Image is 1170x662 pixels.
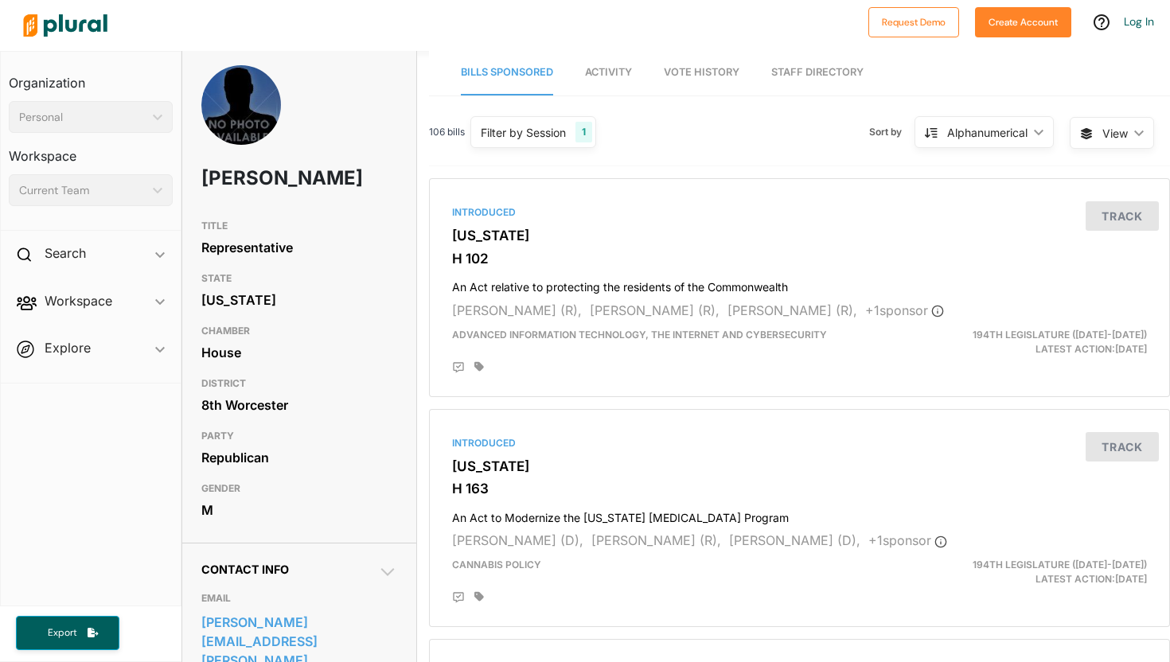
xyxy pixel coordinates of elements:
h3: [US_STATE] [452,458,1147,474]
span: + 1 sponsor [868,532,947,548]
h4: An Act relative to protecting the residents of the Commonwealth [452,273,1147,294]
button: Track [1086,432,1159,461]
a: Vote History [664,50,739,95]
h3: Workspace [9,133,173,168]
div: Personal [19,109,146,126]
h3: Organization [9,60,173,95]
span: [PERSON_NAME] (R), [590,302,720,318]
div: Introduced [452,205,1147,220]
span: Cannabis Policy [452,559,541,570]
button: Track [1086,201,1159,231]
div: Introduced [452,436,1147,450]
div: Current Team [19,182,146,199]
a: Bills Sponsored [461,50,553,95]
div: Republican [201,446,396,469]
div: Add tags [474,591,484,602]
span: [PERSON_NAME] (D), [452,532,583,548]
div: [US_STATE] [201,288,396,312]
span: Bills Sponsored [461,66,553,78]
div: Add Position Statement [452,361,465,374]
span: Export [37,626,88,640]
div: House [201,341,396,364]
div: M [201,498,396,522]
div: Representative [201,236,396,259]
span: [PERSON_NAME] (D), [729,532,860,548]
h3: H 102 [452,251,1147,267]
h3: [US_STATE] [452,228,1147,243]
span: Vote History [664,66,739,78]
h3: STATE [201,269,396,288]
a: Create Account [975,13,1071,29]
span: Activity [585,66,632,78]
a: Request Demo [868,13,959,29]
img: Headshot of Mike Soter [201,65,281,179]
button: Request Demo [868,7,959,37]
span: Sort by [869,125,915,139]
h3: EMAIL [201,589,396,608]
h1: [PERSON_NAME] [201,154,318,202]
div: Add tags [474,361,484,372]
h2: Search [45,244,86,262]
span: [PERSON_NAME] (R), [591,532,721,548]
h3: H 163 [452,481,1147,496]
h3: TITLE [201,216,396,236]
span: + 1 sponsor [865,302,944,318]
a: Log In [1124,14,1154,29]
span: 194th Legislature ([DATE]-[DATE]) [973,559,1147,570]
div: 8th Worcester [201,393,396,417]
span: [PERSON_NAME] (R), [452,302,582,318]
a: Activity [585,50,632,95]
span: Advanced Information Technology, the Internet and Cybersecurity [452,329,827,341]
div: 1 [575,122,592,142]
h3: DISTRICT [201,374,396,393]
button: Export [16,616,119,650]
button: Create Account [975,7,1071,37]
span: [PERSON_NAME] (R), [727,302,857,318]
div: Filter by Session [481,124,566,141]
div: Add Position Statement [452,591,465,604]
span: Contact Info [201,563,289,576]
h4: An Act to Modernize the [US_STATE] [MEDICAL_DATA] Program [452,504,1147,525]
a: Staff Directory [771,50,864,95]
span: 106 bills [429,125,465,139]
h3: PARTY [201,426,396,446]
div: Latest Action: [DATE] [919,328,1159,356]
h3: GENDER [201,479,396,498]
span: 194th Legislature ([DATE]-[DATE]) [973,329,1147,341]
div: Latest Action: [DATE] [919,558,1159,586]
h3: CHAMBER [201,321,396,341]
span: View [1102,125,1128,142]
div: Alphanumerical [947,124,1028,141]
